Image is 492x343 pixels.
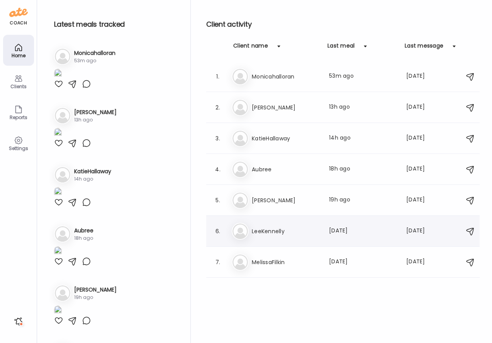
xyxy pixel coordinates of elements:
h2: Client activity [206,19,480,30]
div: 2. [213,103,222,112]
img: bg-avatar-default.svg [232,131,248,146]
div: 7. [213,258,222,267]
div: 13h ago [74,116,117,123]
div: [DATE] [406,134,436,143]
div: 3. [213,134,222,143]
img: bg-avatar-default.svg [55,285,70,301]
h3: [PERSON_NAME] [252,196,320,205]
div: Reports [5,115,32,120]
div: Clients [5,84,32,89]
img: images%2F3uhfZ2PFGJZYrMrxNNuwAN7HSJX2%2FQLA6BLICESVRaua7lKYe%2F5pnQ9qdeuWjmra98Bxxg_1080 [54,305,62,316]
h3: [PERSON_NAME] [74,108,117,116]
div: 4. [213,165,222,174]
h3: [PERSON_NAME] [74,286,117,294]
img: images%2FlgJLgQZAQxY3slk2NlWcDn7l6023%2FPP6RbsDDsH942sRXpYV2%2FLkUHTmchqMZPRNUpajfs_1080 [54,246,62,257]
div: Home [5,53,32,58]
img: bg-avatar-default.svg [232,193,248,208]
h3: MelissaFilkin [252,258,320,267]
h3: KatieHallaway [74,167,111,176]
img: images%2Fl67D44Vthpd089YgrxJ7KX67eLv2%2F8LYbVRT1BISnZTBm0SzT%2FnxrUwk596sz4W1o2wQhD_1080 [54,128,62,138]
div: Last message [405,42,443,54]
div: [DATE] [406,227,436,236]
h3: Aubree [252,165,320,174]
div: 13h ago [329,103,397,112]
div: coach [10,20,27,26]
img: bg-avatar-default.svg [232,69,248,84]
h2: Latest meals tracked [54,19,178,30]
div: 6. [213,227,222,236]
img: bg-avatar-default.svg [232,224,248,239]
div: Client name [233,42,268,54]
h3: Aubree [74,227,93,235]
div: 14h ago [329,134,397,143]
div: [DATE] [406,258,436,267]
h3: Monicahalloran [74,49,115,57]
h3: KatieHallaway [252,134,320,143]
div: 19h ago [74,294,117,301]
div: [DATE] [406,165,436,174]
h3: Monicahalloran [252,72,320,81]
div: 53m ago [74,57,115,64]
div: 18h ago [329,165,397,174]
div: [DATE] [329,227,397,236]
div: 18h ago [74,235,93,242]
img: bg-avatar-default.svg [55,167,70,183]
div: 53m ago [329,72,397,81]
div: 5. [213,196,222,205]
div: 19h ago [329,196,397,205]
img: bg-avatar-default.svg [55,49,70,64]
img: bg-avatar-default.svg [232,100,248,115]
div: [DATE] [406,72,436,81]
div: 14h ago [74,176,111,183]
h3: LeeKennelly [252,227,320,236]
img: images%2FvdBX62ROobQrfKOkvLTtjLCNzBE2%2FJeX6LH9j4SkuBvw3NAvG%2F1V7YIwaPMMH2wqoRHe3M_1080 [54,187,62,198]
h3: [PERSON_NAME] [252,103,320,112]
div: 1. [213,72,222,81]
img: bg-avatar-default.svg [55,108,70,123]
div: [DATE] [406,196,436,205]
img: bg-avatar-default.svg [55,226,70,242]
div: Last meal [327,42,355,54]
img: images%2F4j2I8B7zxuQiuyUIKoidyYMBaxh2%2FP45yeaNyNkSagSldxXCe%2FZgRsFGkkNRiwmsBDsjOt_1080 [54,69,62,79]
div: Settings [5,146,32,151]
img: bg-avatar-default.svg [232,254,248,270]
img: ate [9,6,28,19]
div: [DATE] [329,258,397,267]
div: [DATE] [406,103,436,112]
img: bg-avatar-default.svg [232,162,248,177]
